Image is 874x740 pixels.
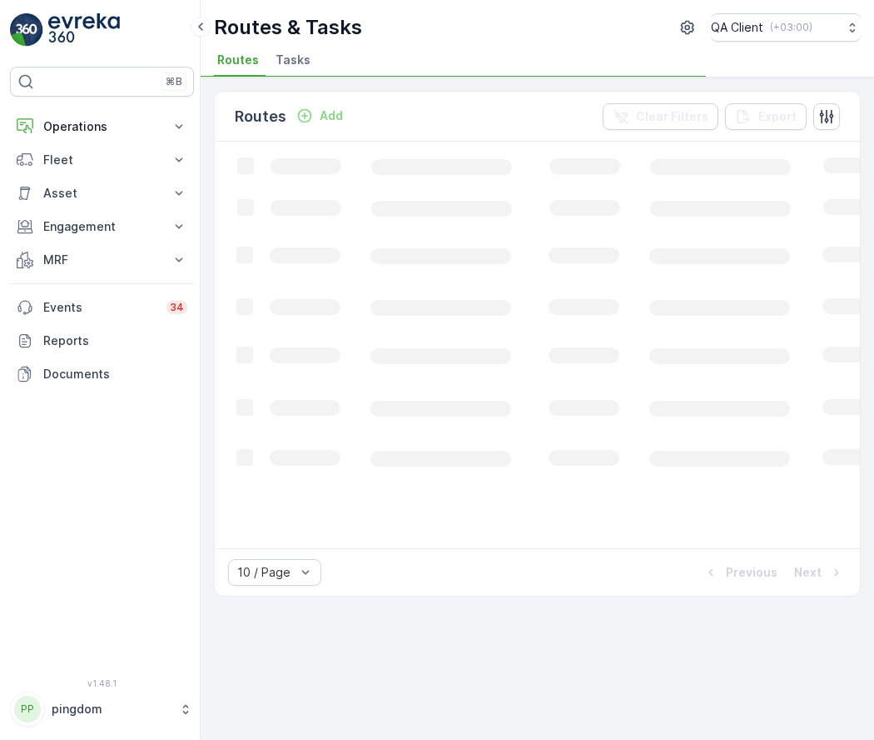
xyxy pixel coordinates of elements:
[52,701,171,717] p: pingdom
[43,299,156,316] p: Events
[10,143,194,177] button: Fleet
[320,107,343,124] p: Add
[43,252,161,268] p: MRF
[43,185,161,202] p: Asset
[10,110,194,143] button: Operations
[10,357,194,391] a: Documents
[290,106,350,126] button: Add
[770,21,812,34] p: ( +03:00 )
[217,52,259,68] span: Routes
[276,52,310,68] span: Tasks
[170,301,184,314] p: 34
[725,103,807,130] button: Export
[10,678,194,688] span: v 1.48.1
[10,177,194,210] button: Asset
[711,19,763,36] p: QA Client
[10,243,194,277] button: MRF
[48,13,120,47] img: logo_light-DOdMpM7g.png
[43,366,187,382] p: Documents
[758,108,797,125] p: Export
[10,13,43,47] img: logo
[14,696,41,722] div: PP
[794,564,822,581] p: Next
[636,108,708,125] p: Clear Filters
[10,291,194,324] a: Events34
[43,118,161,135] p: Operations
[166,75,182,88] p: ⌘B
[726,564,777,581] p: Previous
[43,332,187,349] p: Reports
[235,105,286,128] p: Routes
[214,14,362,41] p: Routes & Tasks
[43,218,161,235] p: Engagement
[10,210,194,243] button: Engagement
[10,692,194,727] button: PPpingdom
[10,324,194,357] a: Reports
[701,562,779,582] button: Previous
[711,13,861,42] button: QA Client(+03:00)
[43,152,161,168] p: Fleet
[603,103,718,130] button: Clear Filters
[792,562,847,582] button: Next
